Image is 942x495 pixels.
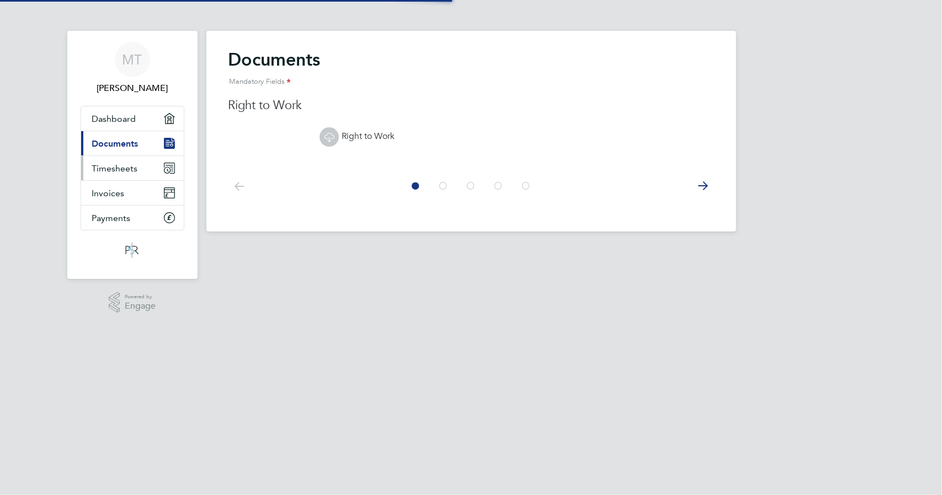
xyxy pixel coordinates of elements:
[92,138,139,149] span: Documents
[81,156,184,180] a: Timesheets
[92,188,125,198] span: Invoices
[228,98,714,114] h3: Right to Work
[81,42,184,95] a: MT[PERSON_NAME]
[228,71,714,93] div: Mandatory Fields
[228,49,714,93] h2: Documents
[81,206,184,230] a: Payments
[125,302,156,311] span: Engage
[125,292,156,302] span: Powered by
[92,213,131,223] span: Payments
[81,131,184,155] a: Documents
[81,106,184,131] a: Dashboard
[67,31,198,279] nav: Main navigation
[320,131,395,142] a: Right to Work
[81,82,184,95] span: Marcin Turek
[122,241,142,259] img: psrsolutions-logo-retina.png
[81,181,184,205] a: Invoices
[92,114,136,124] span: Dashboard
[123,52,142,67] span: MT
[81,241,184,259] a: Go to home page
[92,163,138,174] span: Timesheets
[109,292,156,313] a: Powered byEngage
